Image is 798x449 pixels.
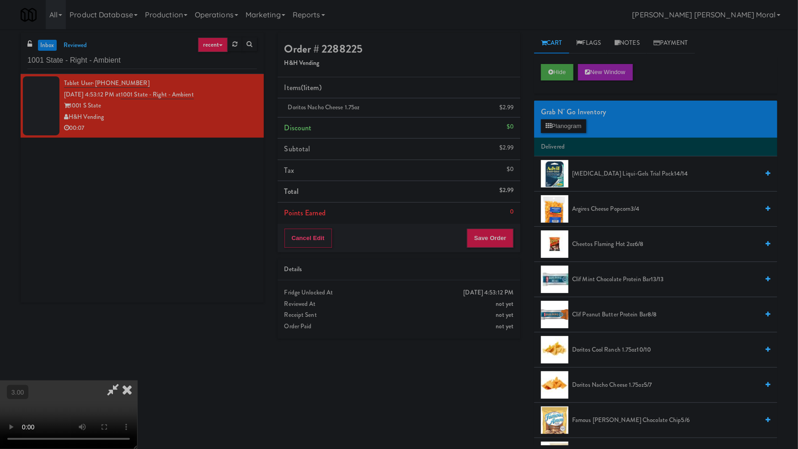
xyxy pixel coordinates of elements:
a: reviewed [61,40,90,51]
div: [DATE] 4:53:12 PM [464,287,514,299]
div: Clif Peanut Butter Protein Bar8/8 [568,309,771,321]
div: Doritos Cool Ranch 1.75oz10/10 [568,344,771,356]
div: Receipt Sent [284,310,514,321]
div: 1001 S State [64,100,257,112]
div: [MEDICAL_DATA] Liqui-Gels Trial Pack14/14 [568,168,771,180]
div: Reviewed At [284,299,514,310]
span: · [PHONE_NUMBER] [92,79,150,87]
div: Order Paid [284,321,514,332]
span: 3/4 [631,204,640,213]
span: 10/10 [637,345,651,354]
div: $2.99 [499,142,514,154]
span: 14/14 [674,169,688,178]
div: Fridge Unlocked At [284,287,514,299]
button: Cancel Edit [284,229,332,248]
li: Tablet User· [PHONE_NUMBER][DATE] 4:53:12 PM at1001 State - Right - Ambient1001 S StateH&H Vendin... [21,74,264,138]
div: Clif Mint Chocolate Protein Bar13/13 [568,274,771,285]
a: Payment [647,33,695,53]
span: Discount [284,123,312,133]
span: 5/6 [681,416,690,424]
span: Clif Peanut Butter Protein Bar [572,309,759,321]
span: 5/7 [644,380,652,389]
span: Items [284,82,321,93]
span: [DATE] 4:53:12 PM at [64,90,121,99]
button: Hide [541,64,573,80]
span: not yet [496,322,514,331]
h5: H&H Vending [284,60,514,67]
h4: Order # 2288225 [284,43,514,55]
a: Notes [608,33,647,53]
a: inbox [38,40,57,51]
span: Doritos Nacho Cheese 1.75oz [572,380,759,391]
div: Famous [PERSON_NAME] Chocolate Chip5/6 [568,415,771,426]
div: 00:07 [64,123,257,134]
div: $0 [507,121,514,133]
button: Planogram [541,119,586,133]
div: $0 [507,164,514,175]
span: (1 ) [301,82,321,93]
div: $2.99 [499,102,514,113]
span: Clif Mint Chocolate Protein Bar [572,274,759,285]
span: Cheetos Flaming Hot 2oz [572,239,759,250]
div: Doritos Nacho Cheese 1.75oz5/7 [568,380,771,391]
button: New Window [578,64,633,80]
span: not yet [496,299,514,308]
span: Total [284,186,299,197]
span: 8/8 [648,310,657,319]
span: [MEDICAL_DATA] Liqui-Gels Trial Pack [572,168,759,180]
a: recent [198,37,228,52]
div: $2.99 [499,185,514,196]
div: H&H Vending [64,112,257,123]
img: Micromart [21,7,37,23]
div: Grab N' Go Inventory [541,105,771,119]
div: Argires Cheese Popcorn3/4 [568,203,771,215]
span: Points Earned [284,208,326,218]
a: Flags [569,33,608,53]
span: Famous [PERSON_NAME] Chocolate Chip [572,415,759,426]
span: Doritos Cool Ranch 1.75oz [572,344,759,356]
span: Tax [284,165,294,176]
span: Subtotal [284,144,311,154]
li: Delivered [534,138,777,157]
span: Doritos Nacho Cheese 1.75oz [288,103,360,112]
button: Save Order [467,229,514,248]
div: Cheetos Flaming Hot 2oz6/8 [568,239,771,250]
ng-pluralize: item [305,82,319,93]
div: 0 [510,206,514,218]
div: Details [284,264,514,275]
span: 6/8 [635,240,644,248]
span: not yet [496,310,514,319]
a: Tablet User· [PHONE_NUMBER] [64,79,150,88]
a: 1001 State - Right - Ambient [121,90,194,99]
span: 13/13 [651,275,664,283]
span: Argires Cheese Popcorn [572,203,759,215]
input: Search vision orders [27,52,257,69]
a: Cart [534,33,569,53]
